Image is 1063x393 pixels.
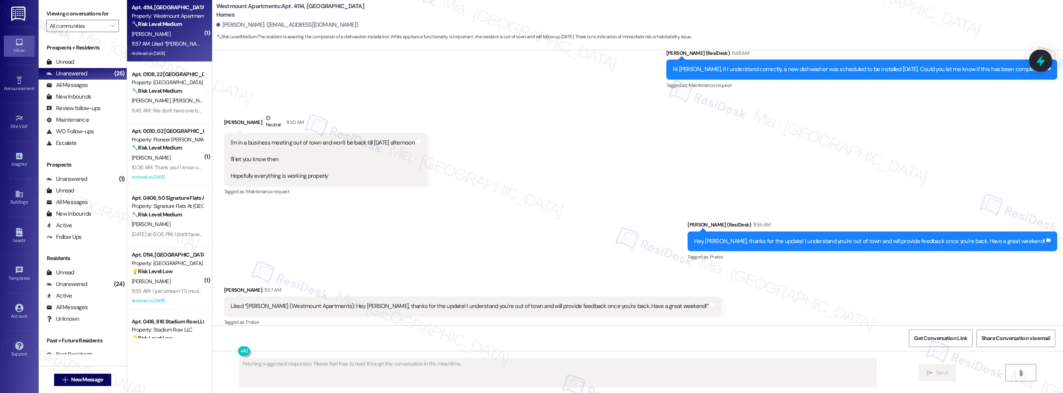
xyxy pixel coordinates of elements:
[132,318,203,326] div: Apt. 0416, 816 Stadium Row LLC
[112,68,127,80] div: (25)
[46,139,76,147] div: Escalate
[914,334,967,342] span: Get Conversation Link
[46,221,72,230] div: Active
[224,186,427,197] div: Tagged as:
[132,87,182,94] strong: 🔧 Risk Level: Medium
[132,40,593,47] div: 11:57 AM: Liked “[PERSON_NAME] (Westmount Apartments): Hey [PERSON_NAME], thanks for the update! ...
[132,288,326,294] div: 11:55 AM: I just stream TV movies and show. Normal internet usage. It's been fine for me.
[689,82,732,88] span: Maintenance request
[46,350,93,359] div: Past Residents
[132,278,170,285] span: [PERSON_NAME]
[694,237,1045,245] div: Hey [PERSON_NAME], thanks for the update! I understand you're out of town and will provide feedba...
[936,369,948,377] span: Send
[46,233,82,241] div: Follow Ups
[46,70,87,78] div: Unanswered
[216,21,358,29] div: [PERSON_NAME]. ([EMAIL_ADDRESS][DOMAIN_NAME])
[46,58,74,66] div: Unread
[132,335,173,342] strong: 💡 Risk Level: Low
[4,150,35,170] a: Insights •
[50,20,107,32] input: All communities
[132,259,203,267] div: Property: [GEOGRAPHIC_DATA]
[46,269,74,277] div: Unread
[976,330,1055,347] button: Share Conversation via email
[46,128,94,136] div: WO Follow-ups
[39,161,127,169] div: Prospects
[264,114,282,130] div: Neutral
[4,36,35,56] a: Inbox
[132,268,173,275] strong: 💡 Risk Level: Low
[132,97,173,104] span: [PERSON_NAME]
[62,377,68,383] i: 
[132,20,182,27] strong: 🔧 Risk Level: Medium
[246,319,259,325] span: Praise
[246,188,289,195] span: Maintenance request
[231,139,415,180] div: I'm in a business meeting out of town and won't be back till [DATE] afternoon I'll let you know t...
[132,12,203,20] div: Property: Westmount Apartments
[46,116,89,124] div: Maintenance
[132,31,170,37] span: [PERSON_NAME]
[132,70,203,78] div: Apt. 0108, 22 [GEOGRAPHIC_DATA]
[39,337,127,345] div: Past + Future Residents
[730,49,749,57] div: 11:48 AM
[172,97,211,104] span: [PERSON_NAME]
[666,49,1057,60] div: [PERSON_NAME] (ResiDesk)
[4,112,35,133] a: Site Visit •
[919,364,956,381] button: Send
[132,231,294,238] div: [DATE] at 6:05 PM: I don't have internet and don't want it. I don't watch TV
[112,278,127,290] div: (24)
[46,81,88,89] div: All Messages
[132,251,203,259] div: Apt. 0114, [GEOGRAPHIC_DATA] Apartments
[224,114,427,133] div: [PERSON_NAME]
[224,286,721,297] div: [PERSON_NAME]
[46,187,74,195] div: Unread
[132,154,170,161] span: [PERSON_NAME]
[46,280,87,288] div: Unanswered
[4,187,35,208] a: Buildings
[216,34,257,40] strong: 🔧 Risk Level: Medium
[909,330,972,347] button: Get Conversation Link
[46,292,72,300] div: Active
[132,127,203,135] div: Apt. 0010, 02 [GEOGRAPHIC_DATA][PERSON_NAME]
[284,118,304,126] div: 11:50 AM
[39,44,127,52] div: Prospects + Residents
[1018,370,1024,376] i: 
[71,376,103,384] span: New Message
[46,175,87,183] div: Unanswered
[46,198,88,206] div: All Messages
[231,302,709,310] div: Liked “[PERSON_NAME] (Westmount Apartments): Hey [PERSON_NAME], thanks for the update! I understa...
[981,334,1050,342] span: Share Conversation via email
[4,264,35,284] a: Templates •
[132,326,203,334] div: Property: Stadium Row LLC
[239,358,877,387] textarea: Fetching suggested responses. Please feel free to read through the conversation in the meantime.
[46,303,88,311] div: All Messages
[46,104,100,112] div: Review follow-ups
[927,370,932,376] i: 
[132,164,468,171] div: 10:36 AM: Thank you! I know one time before they thought it was fixed but turned out it also need...
[28,122,29,128] span: •
[11,7,27,21] img: ResiDesk Logo
[132,211,182,218] strong: 🔧 Risk Level: Medium
[666,80,1057,91] div: Tagged as:
[110,23,115,29] i: 
[46,210,91,218] div: New Inbounds
[132,136,203,144] div: Property: Pioneer [PERSON_NAME]
[27,160,28,166] span: •
[132,3,203,12] div: Apt. 4114, [GEOGRAPHIC_DATA] Homes
[132,221,170,228] span: [PERSON_NAME]
[262,286,281,294] div: 11:57 AM
[673,65,1045,73] div: Hi [PERSON_NAME], if I understand correctly, a new dishwasher was scheduled to be installed [DATE...
[46,93,91,101] div: New Inbounds
[132,107,384,114] div: 11:45 AM: We don't have one but love to watch all the neighbor dogs jump In. Any thoughts on the ...
[688,221,1057,231] div: [PERSON_NAME] (ResiDesk)
[216,33,691,41] span: : The resident is awaiting the completion of a dishwasher installation. While appliance functiona...
[117,173,127,185] div: (1)
[224,316,721,328] div: Tagged as:
[131,49,204,58] div: Archived on [DATE]
[132,194,203,202] div: Apt. 0406, 50 Signature Flats At [GEOGRAPHIC_DATA]
[131,296,204,306] div: Archived on [DATE]
[46,8,119,20] label: Viewing conversations for
[4,339,35,360] a: Support
[132,144,182,151] strong: 🔧 Risk Level: Medium
[132,202,203,210] div: Property: Signature Flats At [GEOGRAPHIC_DATA]
[688,251,1057,262] div: Tagged as:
